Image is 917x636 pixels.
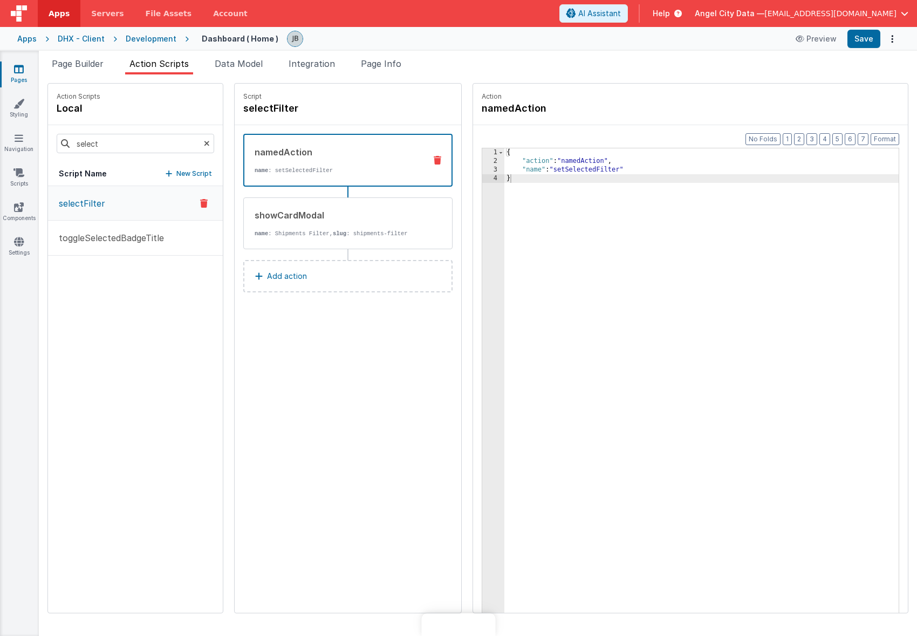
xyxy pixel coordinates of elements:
[806,133,817,145] button: 3
[243,92,453,101] p: Script
[48,221,223,256] button: toggleSelectedBadgeTitle
[243,101,405,116] h4: selectFilter
[745,133,781,145] button: No Folds
[57,101,100,116] h4: local
[289,58,335,69] span: Integration
[361,58,401,69] span: Page Info
[482,148,504,157] div: 1
[288,31,303,46] img: 9990944320bbc1bcb8cfbc08cd9c0949
[482,174,504,183] div: 4
[176,168,212,179] p: New Script
[819,133,830,145] button: 4
[126,33,176,44] div: Development
[215,58,263,69] span: Data Model
[255,229,418,238] p: : Shipments Filter, : shipments-filter
[255,146,417,159] div: namedAction
[146,8,192,19] span: File Assets
[847,30,880,48] button: Save
[52,231,164,244] p: toggleSelectedBadgeTitle
[243,260,453,292] button: Add action
[129,58,189,69] span: Action Scripts
[482,157,504,166] div: 2
[789,30,843,47] button: Preview
[91,8,124,19] span: Servers
[52,197,105,210] p: selectFilter
[578,8,621,19] span: AI Assistant
[52,58,104,69] span: Page Builder
[482,166,504,174] div: 3
[267,270,307,283] p: Add action
[202,35,278,43] h4: Dashboard ( Home )
[832,133,843,145] button: 5
[559,4,628,23] button: AI Assistant
[255,230,268,237] strong: name
[17,33,37,44] div: Apps
[794,133,804,145] button: 2
[58,33,105,44] div: DHX - Client
[57,134,214,153] input: Search scripts
[482,92,899,101] p: Action
[422,613,496,636] iframe: Marker.io feedback button
[695,8,908,19] button: Angel City Data — [EMAIL_ADDRESS][DOMAIN_NAME]
[482,101,644,116] h4: namedAction
[166,168,212,179] button: New Script
[48,186,223,221] button: selectFilter
[255,167,268,174] strong: name
[57,92,100,101] p: Action Scripts
[255,209,418,222] div: showCardModal
[653,8,670,19] span: Help
[764,8,897,19] span: [EMAIL_ADDRESS][DOMAIN_NAME]
[695,8,764,19] span: Angel City Data —
[858,133,868,145] button: 7
[59,168,107,179] h5: Script Name
[783,133,792,145] button: 1
[255,166,417,175] p: : setSelectedFilter
[333,230,346,237] strong: slug
[49,8,70,19] span: Apps
[885,31,900,46] button: Options
[845,133,856,145] button: 6
[871,133,899,145] button: Format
